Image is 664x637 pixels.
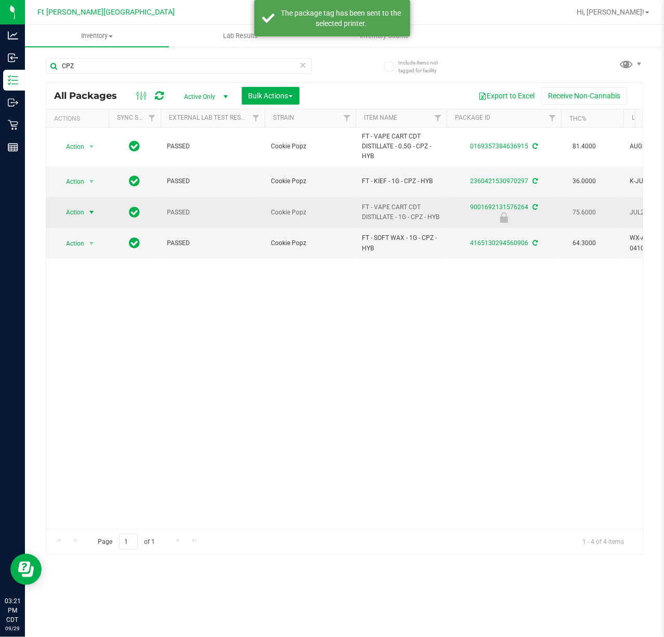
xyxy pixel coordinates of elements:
input: Search Package ID, Item Name, SKU, Lot or Part Number... [46,58,312,74]
a: Filter [544,109,561,127]
span: select [85,205,98,220]
a: 0169357384636915 [470,143,528,150]
span: 36.0000 [567,174,601,189]
p: 09/29 [5,625,20,632]
span: Action [57,174,85,189]
span: PASSED [167,208,258,218]
a: Inventory [25,25,169,47]
a: 9001692131576264 [470,203,528,211]
button: Export to Excel [472,87,541,105]
a: Filter [248,109,265,127]
span: Include items not tagged for facility [398,59,450,74]
a: Filter [429,109,447,127]
a: 2360421530970297 [470,177,528,185]
div: Actions [54,115,105,122]
a: Package ID [455,114,490,121]
a: Item Name [364,114,397,121]
inline-svg: Inventory [8,75,18,85]
span: Clear [300,58,307,72]
span: Sync from Compliance System [531,239,538,247]
span: All Packages [54,90,127,101]
span: Sync from Compliance System [531,143,538,150]
span: PASSED [167,176,258,186]
inline-svg: Outbound [8,97,18,108]
span: FT - SOFT WAX - 1G - CPZ - HYB [362,233,440,253]
span: Ft [PERSON_NAME][GEOGRAPHIC_DATA] [37,8,175,17]
span: In Sync [129,174,140,188]
span: Cookie Popz [271,142,349,151]
span: Hi, [PERSON_NAME]! [577,8,644,16]
span: In Sync [129,236,140,250]
span: 64.3000 [567,236,601,251]
a: External Lab Test Result [169,114,251,121]
span: 81.4000 [567,139,601,154]
button: Receive Non-Cannabis [541,87,627,105]
span: Cookie Popz [271,238,349,248]
span: In Sync [129,139,140,154]
span: PASSED [167,142,258,151]
button: Bulk Actions [242,87,300,105]
span: Sync from Compliance System [531,177,538,185]
iframe: Resource center [10,554,42,585]
span: 75.6000 [567,205,601,220]
span: Cookie Popz [271,176,349,186]
a: THC% [569,115,587,122]
span: Action [57,236,85,251]
span: FT - KIEF - 1G - CPZ - HYB [362,176,440,186]
a: Strain [273,114,294,121]
span: select [85,174,98,189]
span: PASSED [167,238,258,248]
span: Inventory [25,31,169,41]
span: Action [57,205,85,220]
span: Lab Results [209,31,272,41]
inline-svg: Analytics [8,30,18,41]
a: Filter [338,109,356,127]
a: Filter [144,109,161,127]
span: Sync from Compliance System [531,203,538,211]
span: FT - VAPE CART CDT DISTILLATE - 1G - CPZ - HYB [362,202,440,222]
span: 1 - 4 of 4 items [574,533,632,549]
div: Newly Received [445,212,563,223]
span: In Sync [129,205,140,220]
span: Page of 1 [89,533,164,550]
a: Sync Status [117,114,157,121]
span: select [85,236,98,251]
span: select [85,139,98,154]
span: Action [57,139,85,154]
span: Cookie Popz [271,208,349,218]
inline-svg: Inbound [8,53,18,63]
span: Bulk Actions [249,92,293,100]
inline-svg: Reports [8,142,18,152]
a: Lab Results [169,25,313,47]
input: 1 [119,533,138,550]
inline-svg: Retail [8,120,18,130]
div: The package tag has been sent to the selected printer. [280,8,402,29]
p: 03:21 PM CDT [5,596,20,625]
span: FT - VAPE CART CDT DISTILLATE - 0.5G - CPZ - HYB [362,132,440,162]
a: 4165130294560906 [470,239,528,247]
